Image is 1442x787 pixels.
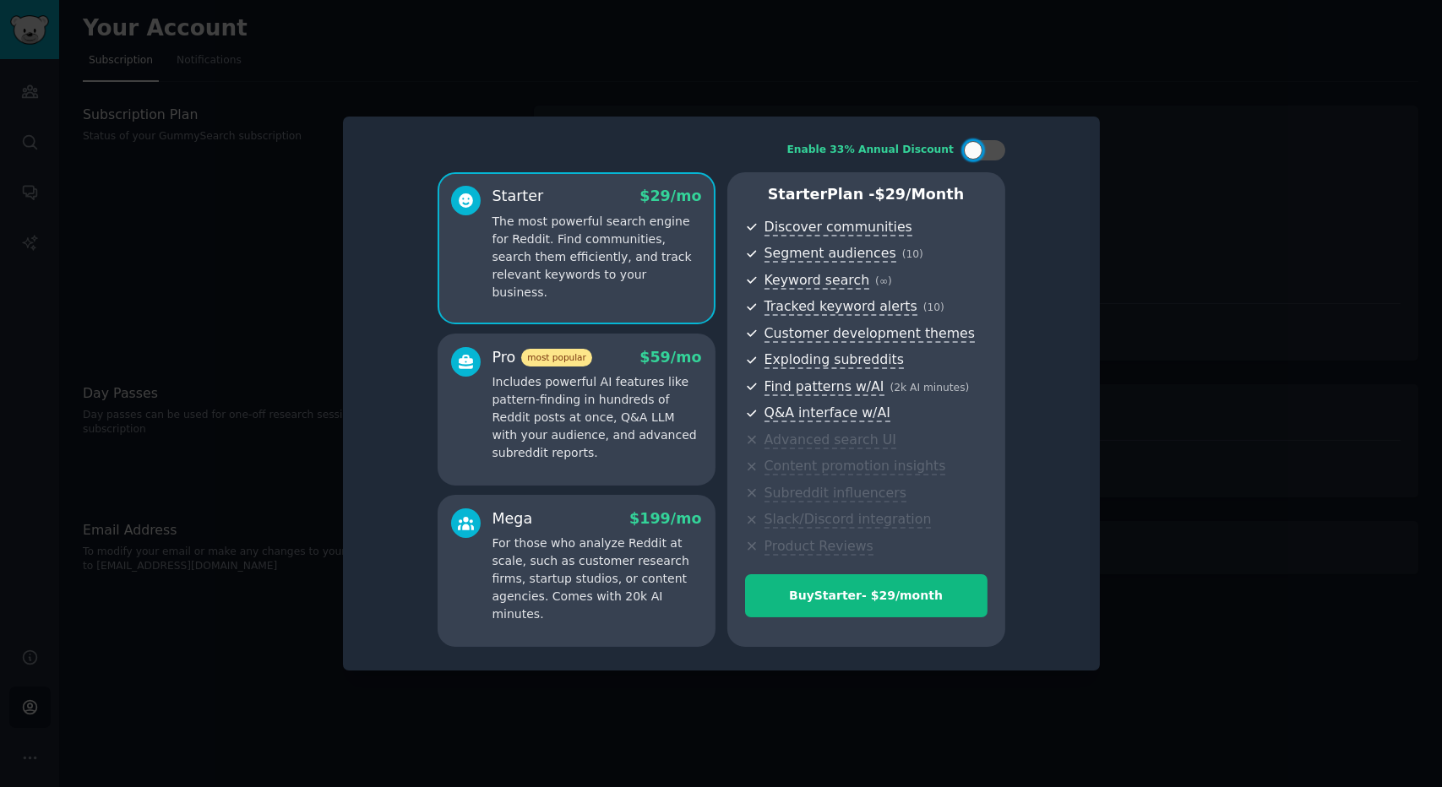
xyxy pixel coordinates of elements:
[875,275,892,287] span: ( ∞ )
[923,301,944,313] span: ( 10 )
[492,508,533,529] div: Mega
[492,213,702,301] p: The most powerful search engine for Reddit. Find communities, search them efficiently, and track ...
[765,431,896,449] span: Advanced search UI
[521,349,592,366] span: most popular
[765,511,932,529] span: Slack/Discord integration
[765,404,890,422] span: Q&A interface w/AI
[746,587,987,605] div: Buy Starter - $ 29 /month
[765,325,976,343] span: Customer development themes
[745,184,988,205] p: Starter Plan -
[765,245,896,263] span: Segment audiences
[875,186,965,203] span: $ 29 /month
[765,378,884,396] span: Find patterns w/AI
[765,272,870,290] span: Keyword search
[765,351,904,369] span: Exploding subreddits
[787,143,955,158] div: Enable 33% Annual Discount
[765,298,917,316] span: Tracked keyword alerts
[902,248,923,260] span: ( 10 )
[492,186,544,207] div: Starter
[765,219,912,236] span: Discover communities
[629,510,701,527] span: $ 199 /mo
[765,458,946,475] span: Content promotion insights
[765,538,873,556] span: Product Reviews
[492,373,702,462] p: Includes powerful AI features like pattern-finding in hundreds of Reddit posts at once, Q&A LLM w...
[765,485,906,502] span: Subreddit influencers
[639,349,701,366] span: $ 59 /mo
[745,574,988,617] button: BuyStarter- $29/month
[639,187,701,204] span: $ 29 /mo
[492,347,592,368] div: Pro
[492,535,702,623] p: For those who analyze Reddit at scale, such as customer research firms, startup studios, or conte...
[890,382,970,393] span: ( 2k AI minutes )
